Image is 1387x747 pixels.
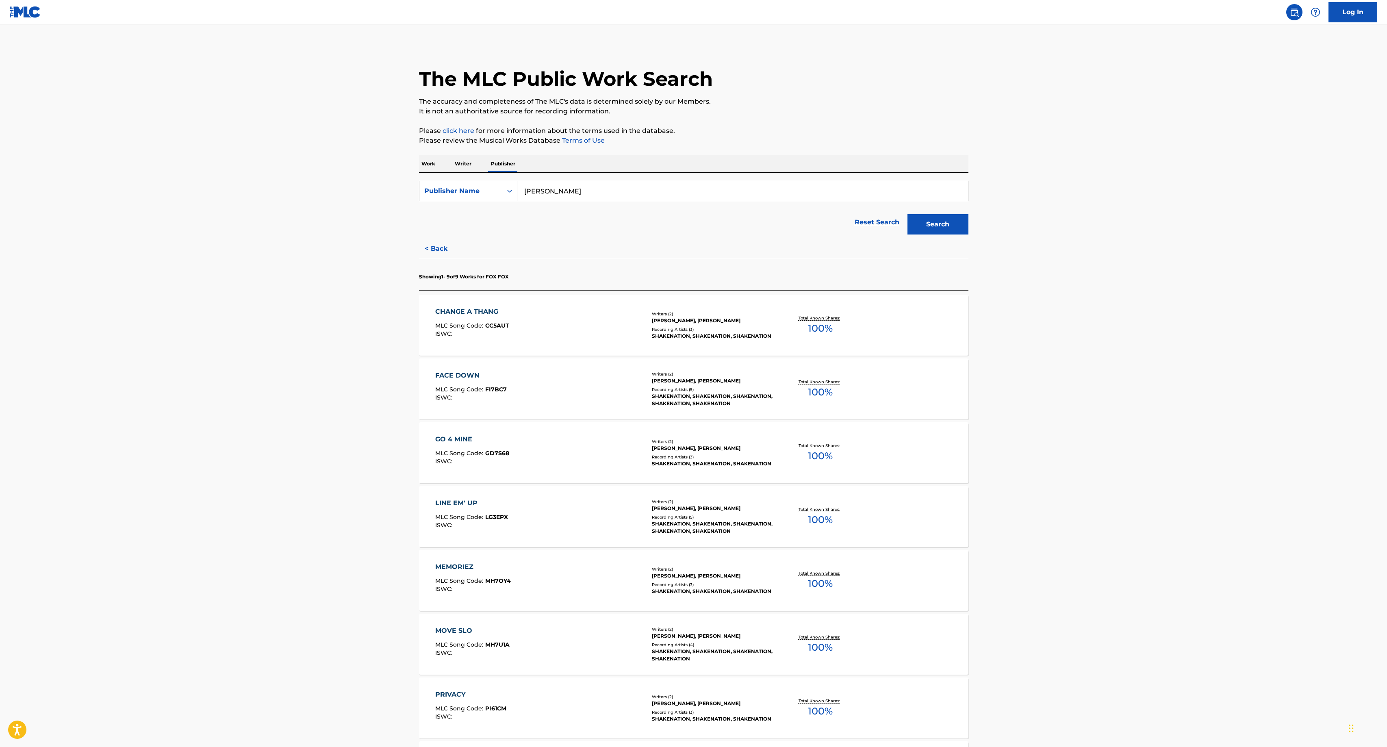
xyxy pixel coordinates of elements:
[799,506,842,512] p: Total Known Shares:
[652,393,775,407] div: SHAKENATION, SHAKENATION, SHAKENATION, SHAKENATION, SHAKENATION
[652,505,775,512] div: [PERSON_NAME], [PERSON_NAME]
[851,213,903,231] a: Reset Search
[652,311,775,317] div: Writers ( 2 )
[652,648,775,662] div: SHAKENATION, SHAKENATION, SHAKENATION, SHAKENATION
[808,385,833,400] span: 100 %
[485,322,509,329] span: CC5AUT
[652,499,775,505] div: Writers ( 2 )
[435,705,485,712] span: MLC Song Code :
[652,582,775,588] div: Recording Artists ( 3 )
[435,562,511,572] div: MEMORIEZ
[799,315,842,321] p: Total Known Shares:
[652,588,775,595] div: SHAKENATION, SHAKENATION, SHAKENATION
[1346,708,1387,747] iframe: Chat Widget
[419,126,968,136] p: Please for more information about the terms used in the database.
[419,550,968,611] a: MEMORIEZMLC Song Code:MH7OY4ISWC:Writers (2)[PERSON_NAME], [PERSON_NAME]Recording Artists (3)SHAK...
[419,106,968,116] p: It is not an authoritative source for recording information.
[419,239,468,259] button: < Back
[652,326,775,332] div: Recording Artists ( 3 )
[452,155,474,172] p: Writer
[435,371,507,380] div: FACE DOWN
[488,155,518,172] p: Publisher
[485,450,509,457] span: GD7S68
[652,715,775,723] div: SHAKENATION, SHAKENATION, SHAKENATION
[652,387,775,393] div: Recording Artists ( 5 )
[419,155,438,172] p: Work
[652,709,775,715] div: Recording Artists ( 3 )
[435,513,485,521] span: MLC Song Code :
[435,450,485,457] span: MLC Song Code :
[652,700,775,707] div: [PERSON_NAME], [PERSON_NAME]
[435,521,454,529] span: ISWC :
[808,576,833,591] span: 100 %
[443,127,474,135] a: click here
[419,181,968,239] form: Search Form
[435,330,454,337] span: ISWC :
[652,694,775,700] div: Writers ( 2 )
[419,486,968,547] a: LINE EM' UPMLC Song Code:LG3EPXISWC:Writers (2)[PERSON_NAME], [PERSON_NAME]Recording Artists (5)S...
[435,386,485,393] span: MLC Song Code :
[1286,4,1302,20] a: Public Search
[435,322,485,329] span: MLC Song Code :
[808,512,833,527] span: 100 %
[435,394,454,401] span: ISWC :
[435,713,454,720] span: ISWC :
[485,577,511,584] span: MH7OY4
[1307,4,1324,20] div: Help
[485,641,510,648] span: MH7U1A
[1289,7,1299,17] img: search
[652,445,775,452] div: [PERSON_NAME], [PERSON_NAME]
[485,386,507,393] span: FI7BC7
[652,317,775,324] div: [PERSON_NAME], [PERSON_NAME]
[419,67,713,91] h1: The MLC Public Work Search
[652,514,775,520] div: Recording Artists ( 5 )
[419,97,968,106] p: The accuracy and completeness of The MLC's data is determined solely by our Members.
[1328,2,1377,22] a: Log In
[435,690,506,699] div: PRIVACY
[652,626,775,632] div: Writers ( 2 )
[435,458,454,465] span: ISWC :
[435,626,510,636] div: MOVE SLO
[1311,7,1320,17] img: help
[1349,716,1354,740] div: Drag
[419,358,968,419] a: FACE DOWNMLC Song Code:FI7BC7ISWC:Writers (2)[PERSON_NAME], [PERSON_NAME]Recording Artists (5)SHA...
[419,422,968,483] a: GO 4 MINEMLC Song Code:GD7S68ISWC:Writers (2)[PERSON_NAME], [PERSON_NAME]Recording Artists (3)SHA...
[435,585,454,593] span: ISWC :
[652,377,775,384] div: [PERSON_NAME], [PERSON_NAME]
[652,332,775,340] div: SHAKENATION, SHAKENATION, SHAKENATION
[419,273,509,280] p: Showing 1 - 9 of 9 Works for FOX FOX
[560,137,605,144] a: Terms of Use
[485,513,508,521] span: LG3EPX
[808,321,833,336] span: 100 %
[652,454,775,460] div: Recording Artists ( 3 )
[419,295,968,356] a: CHANGE A THANGMLC Song Code:CC5AUTISWC:Writers (2)[PERSON_NAME], [PERSON_NAME]Recording Artists (...
[799,570,842,576] p: Total Known Shares:
[424,186,497,196] div: Publisher Name
[652,460,775,467] div: SHAKENATION, SHAKENATION, SHAKENATION
[435,498,508,508] div: LINE EM' UP
[419,678,968,738] a: PRIVACYMLC Song Code:PI61CMISWC:Writers (2)[PERSON_NAME], [PERSON_NAME]Recording Artists (3)SHAKE...
[652,572,775,580] div: [PERSON_NAME], [PERSON_NAME]
[808,449,833,463] span: 100 %
[907,214,968,235] button: Search
[652,632,775,640] div: [PERSON_NAME], [PERSON_NAME]
[799,634,842,640] p: Total Known Shares:
[652,566,775,572] div: Writers ( 2 )
[419,136,968,145] p: Please review the Musical Works Database
[808,704,833,719] span: 100 %
[808,640,833,655] span: 100 %
[10,6,41,18] img: MLC Logo
[435,434,509,444] div: GO 4 MINE
[652,642,775,648] div: Recording Artists ( 4 )
[435,649,454,656] span: ISWC :
[485,705,506,712] span: PI61CM
[419,614,968,675] a: MOVE SLOMLC Song Code:MH7U1AISWC:Writers (2)[PERSON_NAME], [PERSON_NAME]Recording Artists (4)SHAK...
[435,307,509,317] div: CHANGE A THANG
[799,698,842,704] p: Total Known Shares:
[799,379,842,385] p: Total Known Shares:
[799,443,842,449] p: Total Known Shares:
[435,641,485,648] span: MLC Song Code :
[652,520,775,535] div: SHAKENATION, SHAKENATION, SHAKENATION, SHAKENATION, SHAKENATION
[652,439,775,445] div: Writers ( 2 )
[435,577,485,584] span: MLC Song Code :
